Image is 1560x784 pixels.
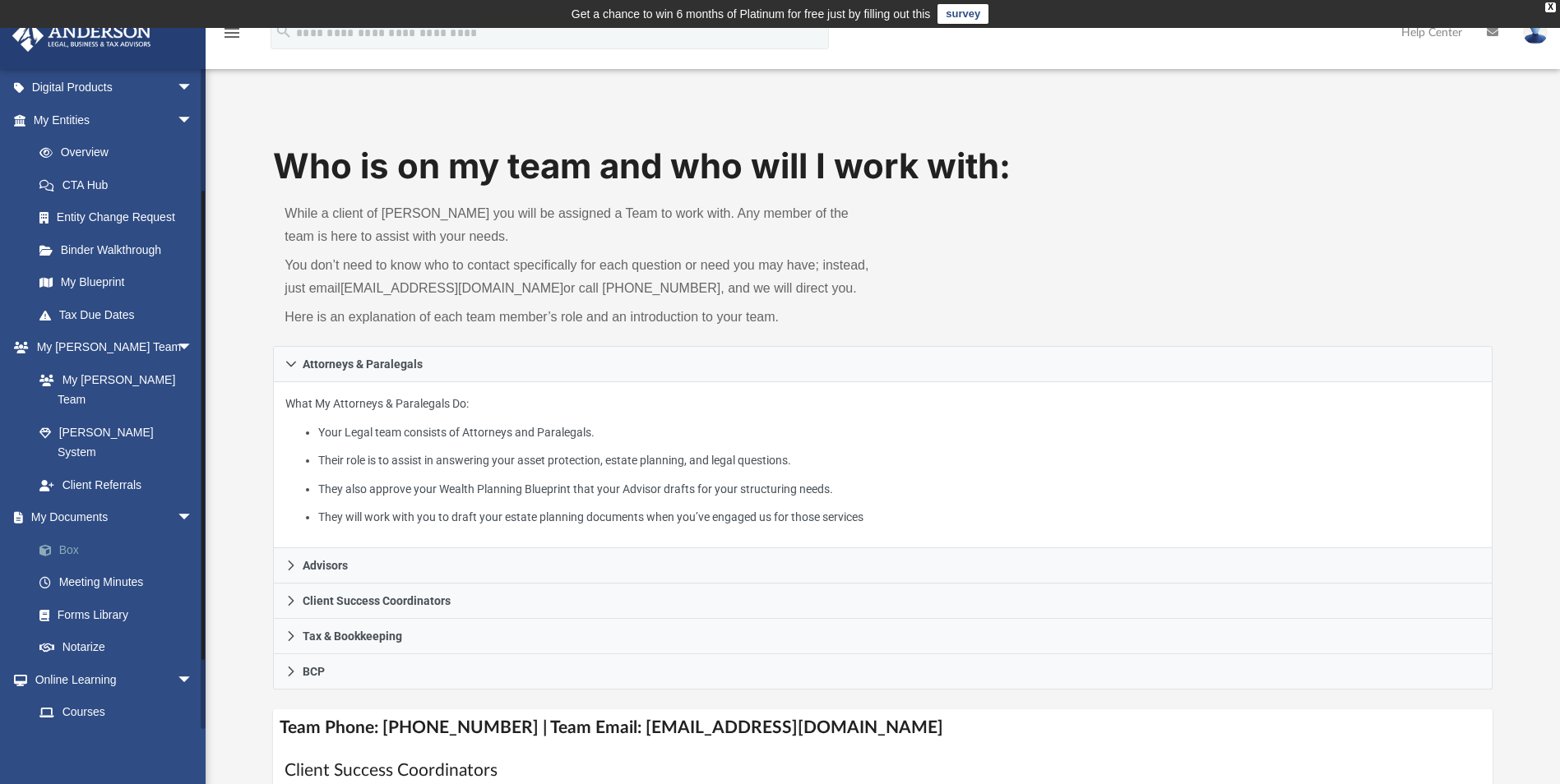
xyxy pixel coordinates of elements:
span: Advisors [303,560,348,571]
p: What My Attorneys & Paralegals Do: [285,394,1479,528]
div: Get a chance to win 6 months of Platinum for free just by filling out this [572,4,931,24]
h1: Who is on my team and who will I work with: [273,142,1492,191]
a: My Documentsarrow_drop_down [12,501,218,534]
li: Their role is to assist in answering your asset protection, estate planning, and legal questions. [318,450,1480,471]
a: [PERSON_NAME] System [23,416,210,468]
span: Tax & Bookkeeping [303,630,402,642]
i: search [275,22,293,40]
a: Attorneys & Paralegals [273,346,1492,382]
a: Binder Walkthrough [23,233,218,266]
a: Overview [23,136,218,169]
li: They will work with you to draft your estate planning documents when you’ve engaged us for those ... [318,507,1480,528]
p: You don’t need to know who to contact specifically for each question or need you may have; instea... [285,254,871,300]
a: survey [937,4,988,24]
a: Box [23,533,218,566]
span: arrow_drop_down [177,501,210,535]
a: [EMAIL_ADDRESS][DOMAIN_NAME] [340,281,563,295]
span: arrow_drop_down [177,663,210,697]
span: arrow_drop_down [177,71,210,105]
p: While a client of [PERSON_NAME] you will be assigned a Team to work with. Any member of the team ... [285,202,871,248]
span: BCP [303,666,325,677]
div: Attorneys & Paralegals [273,382,1492,549]
a: Notarize [23,631,218,664]
img: User Pic [1523,21,1548,44]
h4: Team Phone: [PHONE_NUMBER] | Team Email: [EMAIL_ADDRESS][DOMAIN_NAME] [273,709,1492,746]
a: Online Learningarrow_drop_down [12,663,210,696]
a: Digital Productsarrow_drop_down [12,71,218,104]
div: close [1545,2,1556,12]
a: My [PERSON_NAME] Team [23,363,201,416]
a: Client Referrals [23,468,210,501]
a: Entity Change Request [23,201,218,234]
img: Anderson Advisors Platinum Portal [7,20,156,52]
a: Client Success Coordinators [273,583,1492,619]
span: arrow_drop_down [177,331,210,365]
a: Courses [23,696,210,729]
span: Client Success Coordinators [303,595,451,606]
span: Attorneys & Paralegals [303,358,423,370]
li: They also approve your Wealth Planning Blueprint that your Advisor drafts for your structuring ne... [318,479,1480,500]
a: menu [222,31,242,43]
h1: Client Success Coordinators [285,759,1480,782]
i: menu [222,23,242,43]
a: My Entitiesarrow_drop_down [12,104,218,136]
a: Meeting Minutes [23,566,218,599]
a: Tax & Bookkeeping [273,619,1492,654]
li: Your Legal team consists of Attorneys and Paralegals. [318,422,1480,443]
a: BCP [273,654,1492,689]
a: Forms Library [23,598,210,631]
span: arrow_drop_down [177,104,210,137]
a: My Blueprint [23,266,210,299]
p: Here is an explanation of each team member’s role and an introduction to your team. [285,306,871,329]
a: CTA Hub [23,168,218,201]
a: Video Training [23,728,201,761]
a: Tax Due Dates [23,298,218,331]
a: My [PERSON_NAME] Teamarrow_drop_down [12,331,210,364]
a: Advisors [273,548,1492,583]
